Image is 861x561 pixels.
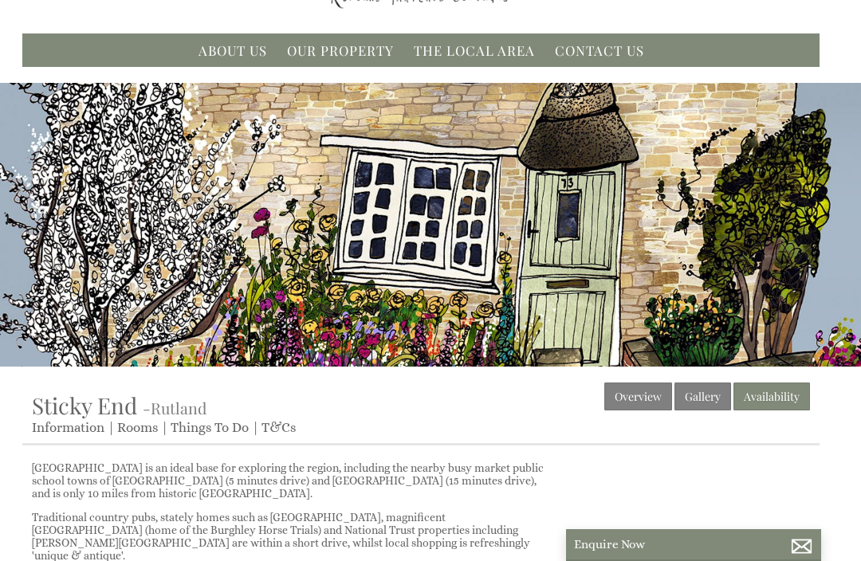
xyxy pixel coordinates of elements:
a: Availability [733,382,810,410]
a: Rooms [117,420,158,435]
p: Enquire Now [574,537,813,551]
a: Contact Us [555,41,644,59]
a: Information [32,420,104,435]
p: [GEOGRAPHIC_DATA] is an ideal base for exploring the region, including the nearby busy market pub... [32,461,545,500]
span: Sticky End [32,390,137,420]
a: Rutland [151,398,206,418]
a: Gallery [674,382,731,410]
a: Sticky End [32,390,143,420]
a: The Local Area [414,41,535,59]
a: Overview [604,382,672,410]
a: Things To Do [171,420,249,435]
a: About Us [199,41,267,59]
a: Our Property [287,41,394,59]
a: T&Cs [261,420,296,435]
span: - [143,398,206,418]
